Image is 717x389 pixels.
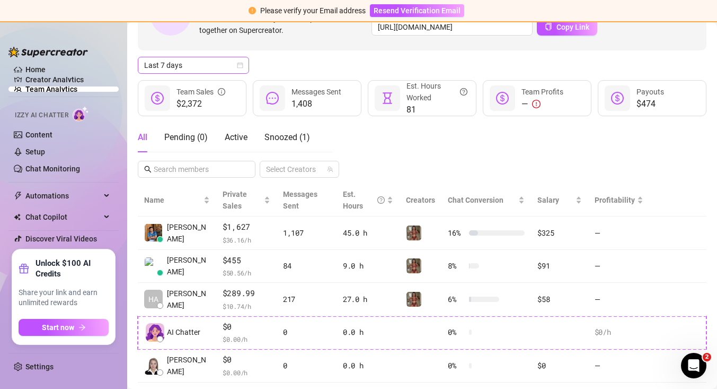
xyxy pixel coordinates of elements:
[223,353,270,366] span: $0
[225,132,247,142] span: Active
[343,260,394,272] div: 9.0 h
[681,353,706,378] iframe: Intercom live chat
[144,166,152,173] span: search
[460,80,467,103] span: question-circle
[144,194,201,206] span: Name
[218,86,225,98] span: info-circle
[374,6,461,15] span: Resend Verification Email
[283,293,330,305] div: 217
[537,360,581,371] div: $0
[343,293,394,305] div: 27.0 h
[264,132,310,142] span: Snoozed ( 1 )
[223,221,270,234] span: $1,627
[249,7,256,14] span: exclamation-circle
[15,110,68,120] span: Izzy AI Chatter
[167,221,210,245] span: [PERSON_NAME]
[25,71,110,88] a: Creator Analytics
[283,360,330,371] div: 0
[496,92,509,105] span: dollar-circle
[343,360,394,371] div: 0.0 h
[521,98,563,110] div: —
[370,4,464,17] button: Resend Verification Email
[448,326,465,338] span: 0 %
[400,184,441,217] th: Creators
[73,106,89,122] img: AI Chatter
[25,165,80,173] a: Chat Monitoring
[266,92,279,105] span: message
[25,187,101,204] span: Automations
[25,362,54,371] a: Settings
[448,196,503,204] span: Chat Conversion
[595,326,643,338] div: $0 /h
[145,357,162,375] img: frances moya
[588,349,650,383] td: —
[25,209,101,226] span: Chat Copilot
[260,5,366,16] div: Please verify your Email address
[42,323,74,332] span: Start now
[448,293,465,305] span: 6 %
[164,131,208,144] div: Pending ( 0 )
[223,301,270,312] span: $ 10.74 /h
[406,292,421,307] img: Greek
[223,235,270,245] span: $ 36.16 /h
[406,103,467,116] span: 81
[327,166,333,172] span: team
[148,293,158,305] span: HA
[25,235,97,243] a: Discover Viral Videos
[595,196,635,204] span: Profitability
[167,354,210,377] span: [PERSON_NAME]
[381,92,394,105] span: hourglass
[588,250,650,283] td: —
[537,260,581,272] div: $91
[703,353,711,361] span: 2
[406,258,421,273] img: Greek
[448,360,465,371] span: 0 %
[176,86,225,98] div: Team Sales
[8,47,88,57] img: logo-BBDzfeDw.svg
[25,148,45,156] a: Setup
[78,324,86,331] span: arrow-right
[223,287,270,300] span: $289.99
[145,224,162,241] img: Chester Tagayun…
[167,326,200,338] span: AI Chatter
[343,227,394,239] div: 45.0 h
[377,188,385,212] span: question-circle
[343,326,394,338] div: 0.0 h
[19,319,109,336] button: Start nowarrow-right
[138,131,147,144] div: All
[19,263,29,274] span: gift
[237,62,243,68] span: calendar
[223,254,270,267] span: $455
[532,100,541,108] span: exclamation-circle
[636,98,664,110] span: $474
[223,321,270,333] span: $0
[611,92,624,105] span: dollar-circle
[448,227,465,239] span: 16 %
[283,190,317,210] span: Messages Sent
[223,267,270,278] span: $ 50.56 /h
[291,98,341,110] span: 1,408
[14,192,22,200] span: thunderbolt
[154,163,241,175] input: Search members
[36,258,109,279] strong: Unlock $100 AI Credits
[145,257,162,275] img: Alva K
[151,92,164,105] span: dollar-circle
[588,217,650,250] td: —
[537,293,581,305] div: $58
[223,367,270,378] span: $ 0.00 /h
[448,260,465,272] span: 8 %
[199,13,367,36] span: Add team members to your workspace and work together on Supercreator.
[25,65,46,74] a: Home
[144,57,243,73] span: Last 7 days
[537,19,597,36] button: Copy Link
[556,23,589,31] span: Copy Link
[138,184,216,217] th: Name
[537,196,559,204] span: Salary
[406,226,421,240] img: Greek
[176,98,225,110] span: $2,372
[636,88,664,96] span: Payouts
[167,288,210,311] span: [PERSON_NAME]
[343,188,385,212] div: Est. Hours
[545,23,552,30] span: copy
[283,227,330,239] div: 1,107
